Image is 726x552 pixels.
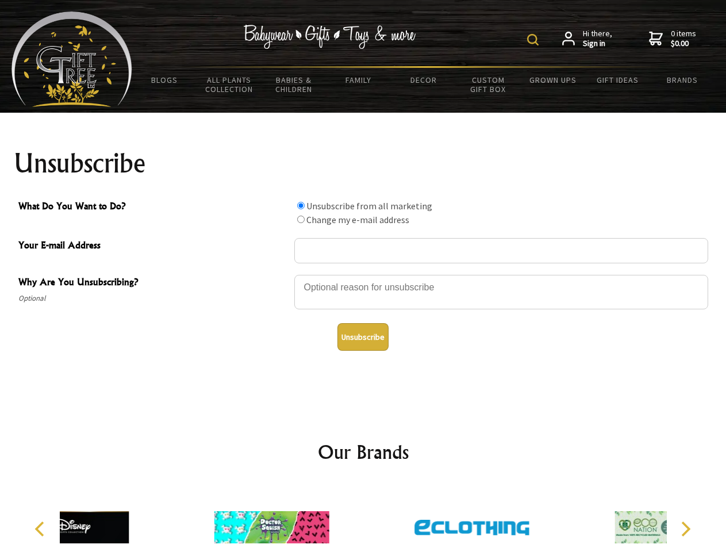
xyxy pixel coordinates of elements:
span: Optional [18,292,289,305]
textarea: Why Are You Unsubscribing? [294,275,708,309]
label: Change my e-mail address [306,214,409,225]
a: Babies & Children [262,68,326,101]
img: Babywear - Gifts - Toys & more [244,25,416,49]
a: Hi there,Sign in [562,29,612,49]
button: Next [673,516,698,542]
a: Grown Ups [520,68,585,92]
h1: Unsubscribe [14,149,713,177]
a: Decor [391,68,456,92]
input: Your E-mail Address [294,238,708,263]
input: What Do You Want to Do? [297,216,305,223]
label: Unsubscribe from all marketing [306,200,432,212]
span: Hi there, [583,29,612,49]
img: Babyware - Gifts - Toys and more... [11,11,132,107]
a: Family [326,68,391,92]
a: Custom Gift Box [456,68,521,101]
img: product search [527,34,539,45]
a: BLOGS [132,68,197,92]
h2: Our Brands [23,438,704,466]
span: Your E-mail Address [18,238,289,255]
span: 0 items [671,28,696,49]
a: Gift Ideas [585,68,650,92]
button: Previous [29,516,54,542]
strong: $0.00 [671,39,696,49]
span: What Do You Want to Do? [18,199,289,216]
a: All Plants Collection [197,68,262,101]
strong: Sign in [583,39,612,49]
button: Unsubscribe [337,323,389,351]
a: Brands [650,68,715,92]
a: 0 items$0.00 [649,29,696,49]
input: What Do You Want to Do? [297,202,305,209]
span: Why Are You Unsubscribing? [18,275,289,292]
